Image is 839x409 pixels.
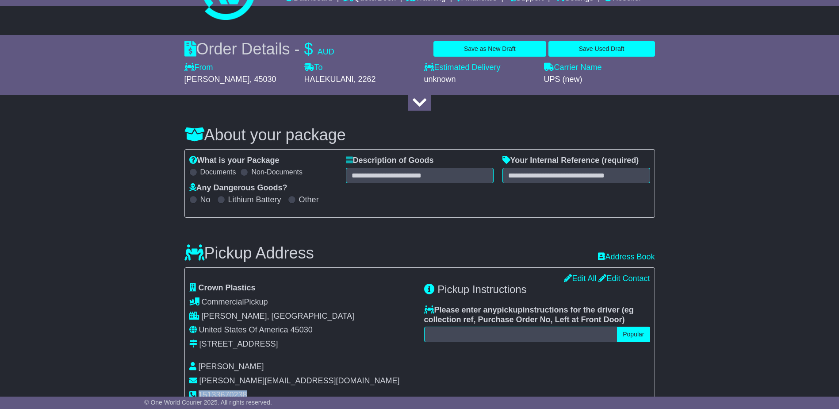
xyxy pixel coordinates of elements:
[200,168,236,176] label: Documents
[228,195,281,205] label: Lithium Battery
[299,195,319,205] label: Other
[199,340,278,349] div: [STREET_ADDRESS]
[564,274,596,283] a: Edit All
[184,244,314,262] h3: Pickup Address
[598,274,650,283] a: Edit Contact
[617,327,650,342] button: Popular
[433,41,546,57] button: Save as New Draft
[184,126,655,144] h3: About your package
[424,305,634,324] span: eg collection ref, Purchase Order No, Left at Front Door
[199,362,264,371] span: [PERSON_NAME]
[497,305,523,314] span: pickup
[424,63,535,73] label: Estimated Delivery
[544,63,602,73] label: Carrier Name
[251,168,303,176] label: Non-Documents
[202,297,244,306] span: Commercial
[304,75,354,84] span: HALEKULANI
[199,376,400,385] span: [PERSON_NAME][EMAIL_ADDRESS][DOMAIN_NAME]
[424,305,650,324] label: Please enter any instructions for the driver ( )
[304,40,313,58] span: $
[189,156,280,166] label: What is your Package
[189,297,415,307] div: Pickup
[250,75,276,84] span: , 45030
[144,399,272,406] span: © One World Courier 2025. All rights reserved.
[202,312,354,320] span: [PERSON_NAME], [GEOGRAPHIC_DATA]
[199,325,288,334] span: United States Of America
[437,283,526,295] span: Pickup Instructions
[502,156,639,166] label: Your Internal Reference (required)
[304,63,323,73] label: To
[184,75,250,84] span: [PERSON_NAME]
[424,75,535,85] div: unknown
[184,39,334,58] div: Order Details -
[184,63,213,73] label: From
[354,75,376,84] span: , 2262
[199,283,256,292] span: Crown Plastics
[544,75,655,85] div: UPS (new)
[346,156,434,166] label: Description of Goods
[200,195,211,205] label: No
[548,41,655,57] button: Save Used Draft
[318,47,334,56] span: AUD
[199,390,247,399] span: 15133670238
[598,252,655,262] a: Address Book
[291,325,313,334] span: 45030
[189,183,287,193] label: Any Dangerous Goods?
